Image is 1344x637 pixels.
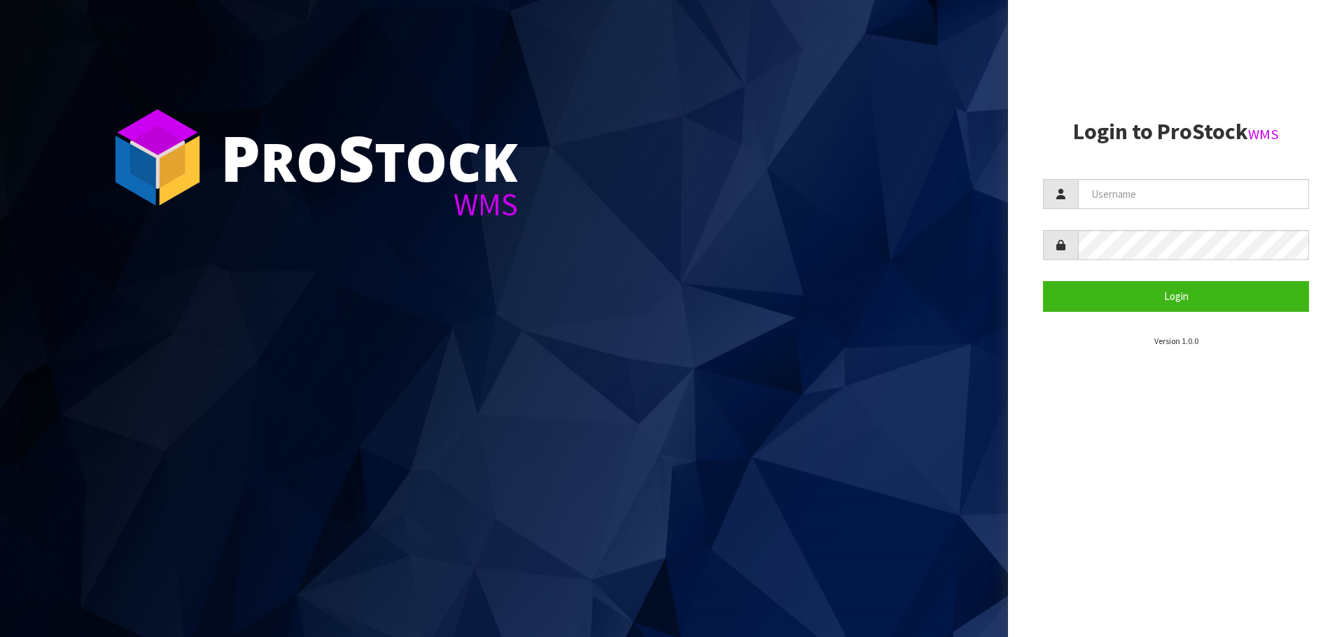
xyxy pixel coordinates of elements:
[1043,120,1309,144] h2: Login to ProStock
[220,126,518,189] div: ro tock
[1078,179,1309,209] input: Username
[220,189,518,220] div: WMS
[338,115,374,200] span: S
[105,105,210,210] img: ProStock Cube
[1154,336,1198,346] small: Version 1.0.0
[220,115,260,200] span: P
[1248,125,1279,143] small: WMS
[1043,281,1309,311] button: Login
